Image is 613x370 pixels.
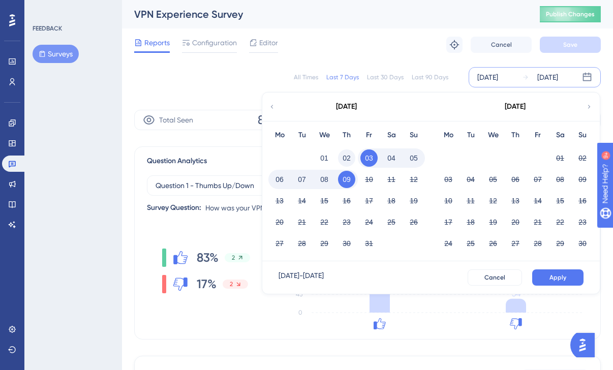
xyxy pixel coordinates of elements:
span: How was your VPN experience? [205,202,306,214]
div: Last 7 Days [326,73,359,81]
button: 18 [462,213,479,231]
button: 09 [574,171,591,188]
span: Apply [549,273,566,282]
button: 23 [574,213,591,231]
div: All Times [294,73,318,81]
button: 13 [507,192,524,209]
button: 19 [405,192,422,209]
button: 07 [529,171,546,188]
div: We [482,129,504,141]
button: 03 [360,149,378,167]
div: [DATE] - [DATE] [279,269,324,286]
button: 04 [383,149,400,167]
button: Publish Changes [540,6,601,22]
button: 29 [316,235,333,252]
span: 851 [258,112,275,128]
button: 11 [462,192,479,209]
div: Last 30 Days [367,73,404,81]
div: Sa [380,129,403,141]
div: Sa [549,129,571,141]
span: 2 [230,280,233,288]
div: Tu [459,129,482,141]
span: Cancel [484,273,505,282]
button: 26 [405,213,422,231]
button: 29 [551,235,569,252]
div: [DATE] [505,101,526,113]
button: 16 [338,192,355,209]
span: Cancel [491,41,512,49]
button: 02 [338,149,355,167]
button: 30 [574,235,591,252]
div: Mo [437,129,459,141]
div: [DATE] [477,71,498,83]
span: Question Analytics [147,155,207,167]
span: 17% [197,276,217,292]
span: Total Seen [159,114,193,126]
button: 22 [551,213,569,231]
button: 24 [440,235,457,252]
button: 06 [507,171,524,188]
span: Editor [259,37,278,49]
button: 25 [462,235,479,252]
div: Th [504,129,527,141]
div: VPN Experience Survey [134,7,514,21]
span: Save [563,41,577,49]
button: 28 [293,235,311,252]
button: 17 [360,192,378,209]
button: 11 [383,171,400,188]
button: 20 [271,213,288,231]
button: 09 [338,171,355,188]
button: 04 [462,171,479,188]
button: Cancel [468,269,522,286]
button: 27 [271,235,288,252]
div: Su [571,129,594,141]
span: Publish Changes [546,10,595,18]
button: 20 [507,213,524,231]
button: 15 [316,192,333,209]
span: Need Help? [24,3,64,15]
button: 23 [338,213,355,231]
span: Question 1 - Thumbs Up/Down [156,179,254,192]
button: Surveys [33,45,79,63]
div: We [313,129,335,141]
button: 12 [484,192,502,209]
button: 03 [440,171,457,188]
span: 2 [232,254,235,262]
div: Survey Question: [147,202,201,214]
tspan: 45 [296,291,302,298]
button: 10 [360,171,378,188]
div: Tu [291,129,313,141]
div: Th [335,129,358,141]
button: 13 [271,192,288,209]
button: Cancel [471,37,532,53]
span: Configuration [192,37,237,49]
button: 08 [551,171,569,188]
div: FEEDBACK [33,24,62,33]
button: 01 [551,149,569,167]
div: Fr [358,129,380,141]
div: 9+ [69,5,75,13]
iframe: UserGuiding AI Assistant Launcher [570,330,601,360]
button: 15 [551,192,569,209]
div: [DATE] [537,71,558,83]
button: 22 [316,213,333,231]
button: 05 [484,171,502,188]
span: Reports [144,37,170,49]
button: 31 [360,235,378,252]
button: 30 [338,235,355,252]
div: Last 90 Days [412,73,448,81]
button: 28 [529,235,546,252]
button: 17 [440,213,457,231]
button: 02 [574,149,591,167]
button: 05 [405,149,422,167]
div: Fr [527,129,549,141]
button: Apply [532,269,584,286]
div: [DATE] [336,101,357,113]
button: 26 [484,235,502,252]
button: Question 1 - Thumbs Up/Down [147,175,350,196]
button: 24 [360,213,378,231]
button: 07 [293,171,311,188]
span: 83% [197,250,219,266]
button: 14 [529,192,546,209]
